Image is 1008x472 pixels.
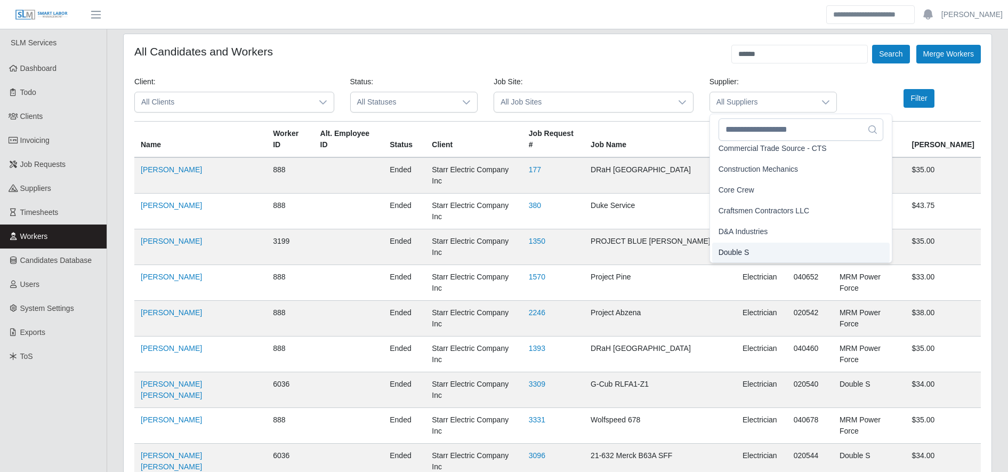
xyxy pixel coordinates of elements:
[11,38,57,47] span: SLM Services
[906,337,981,372] td: $35.00
[141,415,202,424] a: [PERSON_NAME]
[584,408,736,444] td: Wolfspeed 678
[719,247,749,258] span: Double S
[267,301,313,337] td: 888
[736,372,787,408] td: Electrician
[383,229,425,265] td: ended
[719,164,798,175] span: Construction Mechanics
[736,265,787,301] td: Electrician
[826,5,915,24] input: Search
[529,451,545,460] a: 3096
[712,222,890,242] li: D&A Industries
[833,337,906,372] td: MRM Power Force
[787,372,833,408] td: 020540
[20,280,40,289] span: Users
[833,265,906,301] td: MRM Power Force
[712,201,890,221] li: Craftsmen Contractors LLC
[425,194,522,229] td: Starr Electric Company Inc
[20,64,57,73] span: Dashboard
[267,265,313,301] td: 888
[710,92,816,112] span: All Suppliers
[141,344,202,353] a: [PERSON_NAME]
[20,160,66,169] span: Job Requests
[20,328,45,337] span: Exports
[20,88,36,97] span: Todo
[425,229,522,265] td: Starr Electric Company Inc
[529,237,545,245] a: 1350
[351,92,456,112] span: All Statuses
[425,265,522,301] td: Starr Electric Company Inc
[709,76,739,87] label: Supplier:
[383,337,425,372] td: ended
[941,9,1003,20] a: [PERSON_NAME]
[383,157,425,194] td: ended
[719,143,827,154] span: Commercial Trade Source - CTS
[787,337,833,372] td: 040460
[833,372,906,408] td: Double S
[494,92,672,112] span: All Job Sites
[787,301,833,337] td: 020542
[425,372,522,408] td: Starr Electric Company Inc
[141,380,202,399] a: [PERSON_NAME] [PERSON_NAME]
[712,159,890,179] li: Construction Mechanics
[529,344,545,353] a: 1393
[529,308,545,317] a: 2246
[736,408,787,444] td: Electrician
[906,408,981,444] td: $35.00
[425,157,522,194] td: Starr Electric Company Inc
[906,372,981,408] td: $34.00
[20,112,43,121] span: Clients
[833,408,906,444] td: MRM Power Force
[20,304,74,313] span: System Settings
[906,122,981,158] th: [PERSON_NAME]
[787,265,833,301] td: 040652
[584,337,736,372] td: DRaH [GEOGRAPHIC_DATA]
[719,226,768,237] span: D&A Industries
[906,157,981,194] td: $35.00
[529,380,545,388] a: 3309
[872,45,909,63] button: Search
[141,237,202,245] a: [PERSON_NAME]
[383,194,425,229] td: ended
[529,165,541,174] a: 177
[584,372,736,408] td: G-Cub RLFA1-Z1
[906,301,981,337] td: $38.00
[383,301,425,337] td: ended
[712,139,890,158] li: Commercial Trade Source - CTS
[584,265,736,301] td: Project Pine
[141,308,202,317] a: [PERSON_NAME]
[383,408,425,444] td: ended
[529,415,545,424] a: 3331
[425,337,522,372] td: Starr Electric Company Inc
[350,76,374,87] label: Status:
[719,205,809,217] span: Craftsmen Contractors LLC
[712,180,890,200] li: Core Crew
[141,273,202,281] a: [PERSON_NAME]
[134,122,267,158] th: Name
[383,265,425,301] td: ended
[141,451,202,471] a: [PERSON_NAME] [PERSON_NAME]
[584,301,736,337] td: Project Abzena
[20,232,48,241] span: Workers
[20,184,51,193] span: Suppliers
[134,76,156,87] label: Client:
[584,194,736,229] td: Duke Service
[20,256,92,265] span: Candidates Database
[267,372,313,408] td: 6036
[787,408,833,444] td: 040678
[916,45,981,63] button: Merge Workers
[383,122,425,158] th: Status
[719,185,754,196] span: Core Crew
[584,229,736,265] td: PROJECT BLUE [PERSON_NAME] SITE
[135,92,312,112] span: All Clients
[267,337,313,372] td: 888
[904,89,934,108] button: Filter
[906,194,981,229] td: $43.75
[267,194,313,229] td: 888
[584,157,736,194] td: DRaH [GEOGRAPHIC_DATA]
[425,122,522,158] th: Client
[494,76,522,87] label: Job Site:
[267,122,313,158] th: Worker ID
[584,122,736,158] th: Job Name
[20,352,33,361] span: ToS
